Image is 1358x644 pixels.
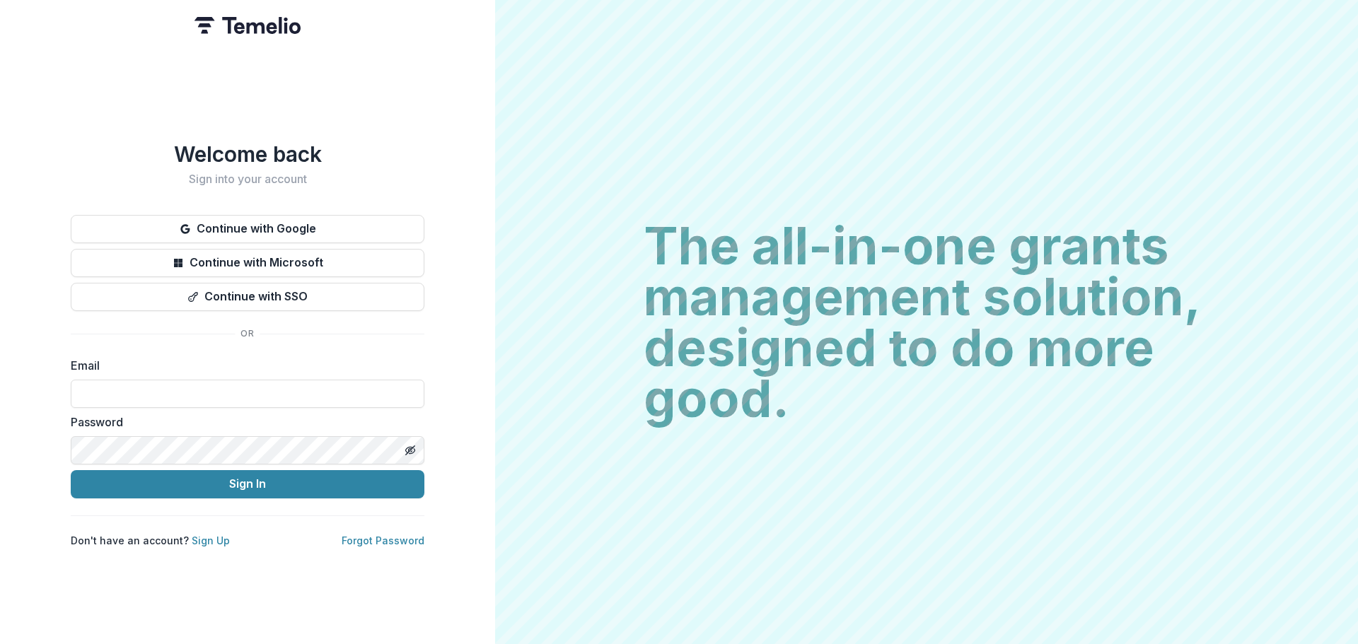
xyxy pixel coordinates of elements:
button: Continue with Google [71,215,424,243]
button: Continue with Microsoft [71,249,424,277]
button: Continue with SSO [71,283,424,311]
button: Toggle password visibility [399,439,422,462]
img: Temelio [195,17,301,34]
h1: Welcome back [71,141,424,167]
h2: Sign into your account [71,172,424,186]
label: Password [71,414,416,431]
a: Sign Up [192,534,230,546]
a: Forgot Password [342,534,424,546]
button: Sign In [71,470,424,498]
p: Don't have an account? [71,533,230,548]
label: Email [71,357,416,374]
